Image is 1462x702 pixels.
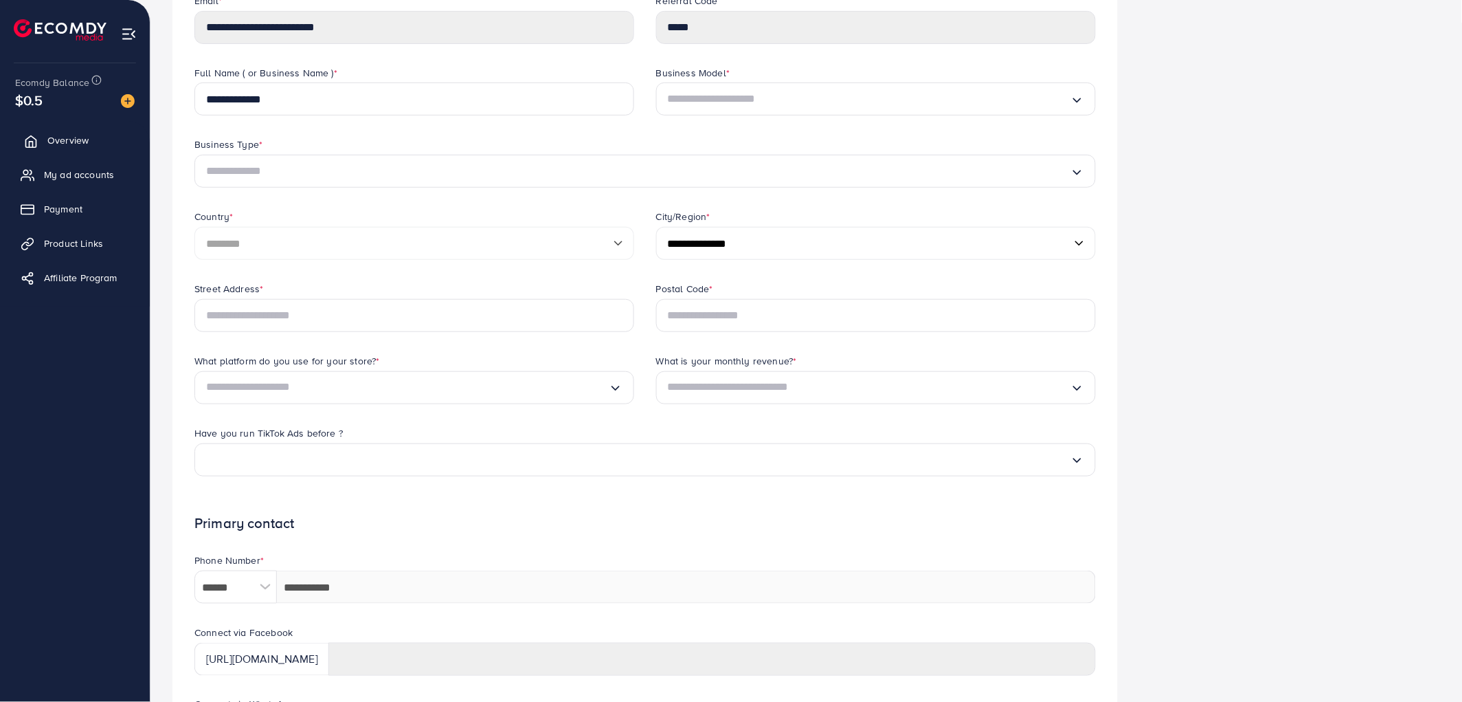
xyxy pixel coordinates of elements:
a: Affiliate Program [10,264,139,292]
label: City/Region [656,210,710,223]
label: Country [194,210,233,223]
input: Search for option [668,88,1070,110]
iframe: Chat [1404,640,1452,692]
div: Search for option [194,371,634,404]
label: Business Model [656,66,730,80]
span: Overview [47,133,89,147]
label: Connect via Facebook [194,626,293,639]
div: Search for option [194,443,1096,476]
input: Search for option [668,377,1070,399]
span: Affiliate Program [44,271,117,285]
input: Search for option [206,449,1070,471]
label: Full Name ( or Business Name ) [194,66,337,80]
div: Search for option [194,155,1096,188]
span: Product Links [44,237,103,250]
span: My ad accounts [44,168,114,182]
input: Search for option [206,377,609,399]
img: menu [121,26,137,42]
label: Postal Code [656,282,713,296]
label: Street Address [194,282,263,296]
a: Overview [10,127,139,154]
span: Ecomdy Balance [15,76,89,89]
label: Phone Number [194,553,264,567]
img: logo [14,19,106,41]
div: Search for option [656,371,1096,404]
div: Search for option [656,83,1096,116]
label: What platform do you use for your store? [194,354,380,368]
a: My ad accounts [10,161,139,188]
span: Payment [44,202,82,216]
div: [URL][DOMAIN_NAME] [194,643,329,676]
label: Business Type [194,138,262,151]
a: Payment [10,195,139,223]
a: Product Links [10,230,139,257]
img: image [121,94,135,108]
h1: Primary contact [194,515,1096,532]
span: $0.5 [15,90,43,110]
label: Have you run TikTok Ads before ? [194,426,343,440]
label: What is your monthly revenue? [656,354,797,368]
input: Search for option [206,160,1070,182]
